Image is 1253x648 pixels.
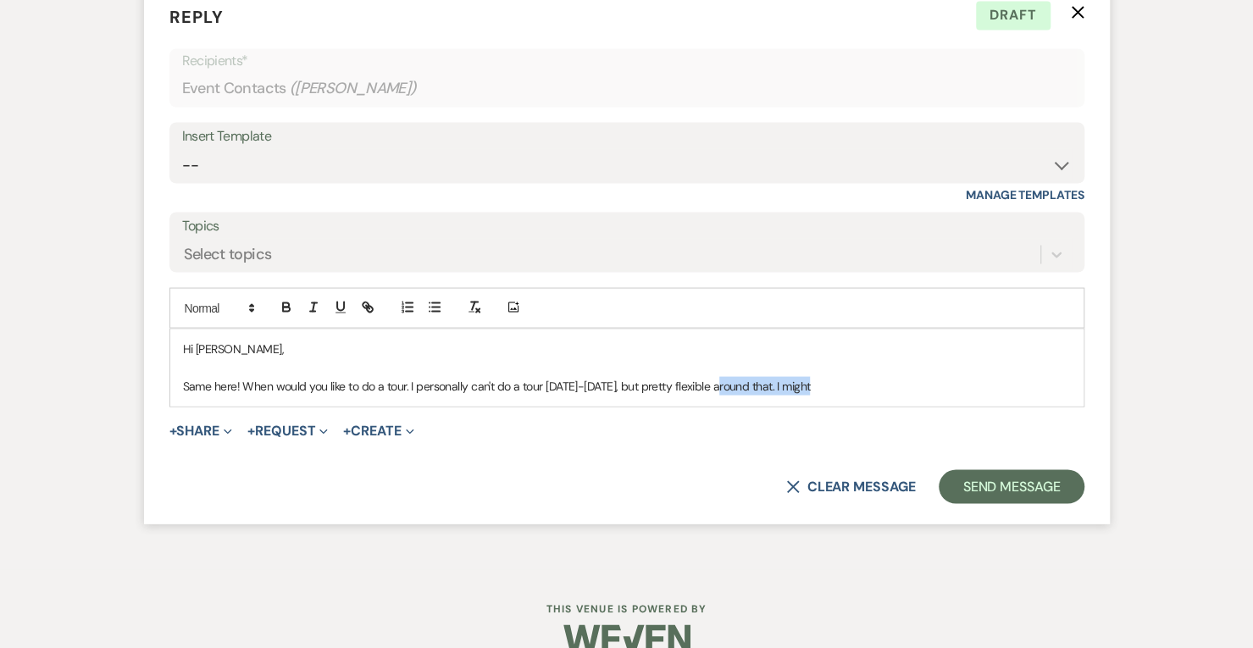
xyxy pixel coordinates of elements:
[169,6,224,28] span: Reply
[182,124,1072,148] div: Insert Template
[182,72,1072,105] div: Event Contacts
[182,213,1072,238] label: Topics
[290,77,417,100] span: ( [PERSON_NAME] )
[343,424,351,437] span: +
[247,424,255,437] span: +
[939,469,1084,503] button: Send Message
[169,424,233,437] button: Share
[184,242,272,265] div: Select topics
[343,424,413,437] button: Create
[786,479,915,493] button: Clear message
[183,376,1071,395] p: Same here! When would you like to do a tour. I personally can't do a tour [DATE]-[DATE], but pret...
[169,424,177,437] span: +
[966,186,1084,202] a: Manage Templates
[247,424,328,437] button: Request
[183,339,1071,357] p: Hi [PERSON_NAME],
[976,1,1051,30] span: Draft
[182,50,1072,72] p: Recipients*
